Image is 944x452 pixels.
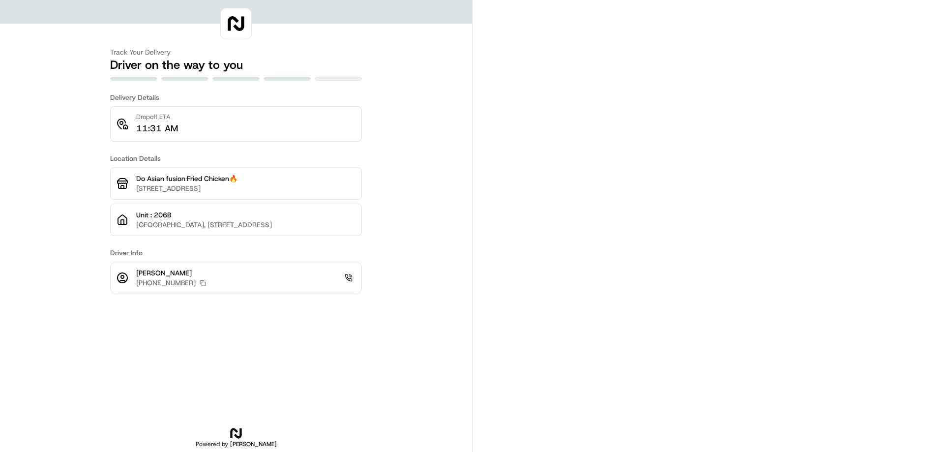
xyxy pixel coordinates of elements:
h3: Delivery Details [110,92,362,102]
p: Unit : 206B [136,210,355,220]
h3: Track Your Delivery [110,47,362,57]
p: Do Asian fusion·Fried Chicken🔥 [136,174,355,183]
p: Dropoff ETA [136,113,178,121]
h2: Driver on the way to you [110,57,362,73]
h2: Powered by [196,440,277,448]
p: [GEOGRAPHIC_DATA], [STREET_ADDRESS] [136,220,355,230]
h3: Driver Info [110,248,362,258]
span: [PERSON_NAME] [230,440,277,448]
p: [PERSON_NAME] [136,268,206,278]
p: [PHONE_NUMBER] [136,278,196,288]
h3: Location Details [110,153,362,163]
p: [STREET_ADDRESS] [136,183,355,193]
p: 11:31 AM [136,121,178,135]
